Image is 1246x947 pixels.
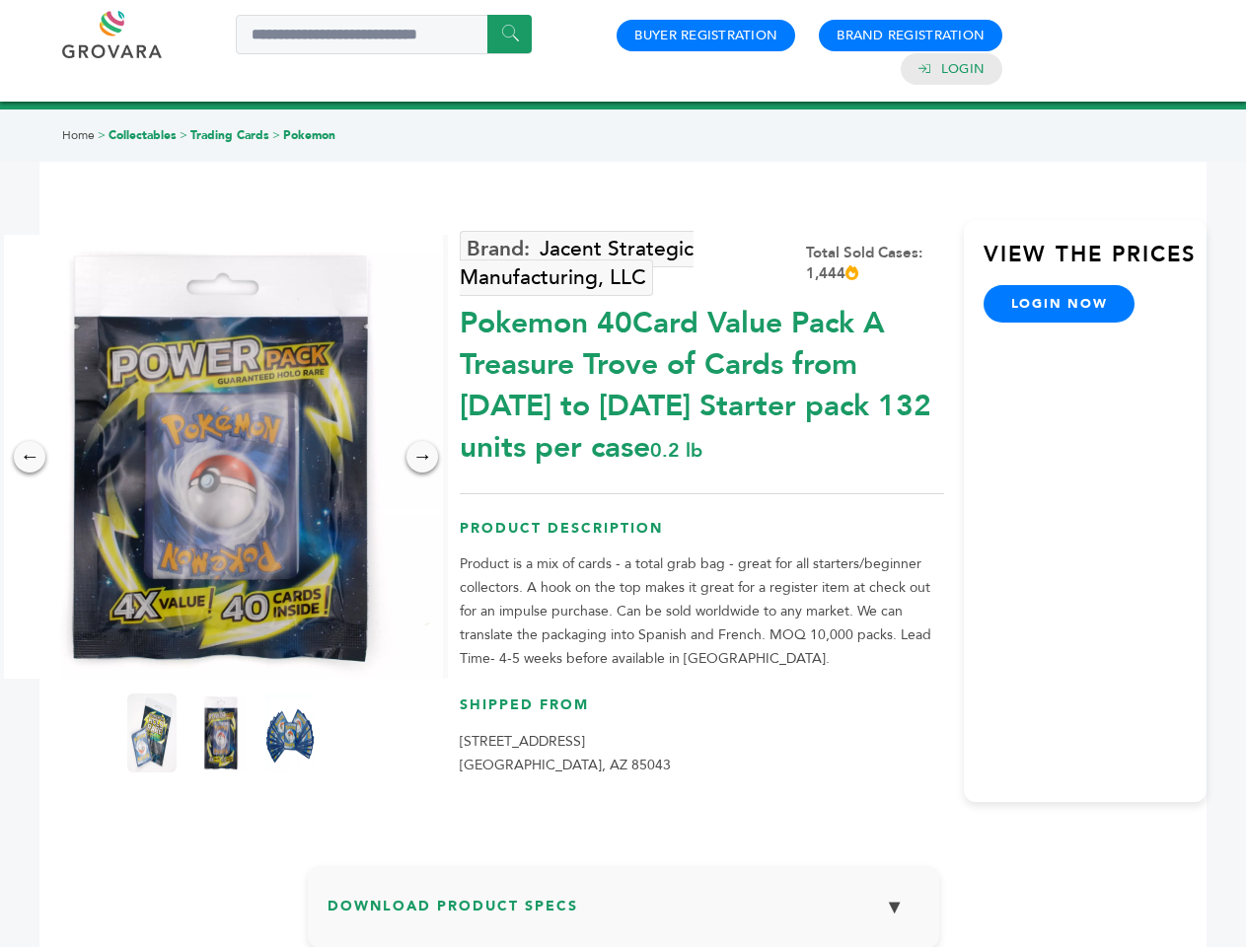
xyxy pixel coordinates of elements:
span: > [272,127,280,143]
img: Pokemon 40-Card Value Pack – A Treasure Trove of Cards from 1996 to 2024 - Starter pack! 132 unit... [196,693,246,772]
a: login now [984,285,1136,323]
a: Home [62,127,95,143]
a: Brand Registration [837,27,985,44]
a: Collectables [109,127,177,143]
a: Jacent Strategic Manufacturing, LLC [460,231,694,296]
div: → [406,441,438,473]
p: Product is a mix of cards - a total grab bag - great for all starters/beginner collectors. A hook... [460,552,944,671]
h3: Download Product Specs [328,886,919,943]
p: [STREET_ADDRESS] [GEOGRAPHIC_DATA], AZ 85043 [460,730,944,777]
span: > [98,127,106,143]
input: Search a product or brand... [236,15,532,54]
div: Pokemon 40Card Value Pack A Treasure Trove of Cards from [DATE] to [DATE] Starter pack 132 units ... [460,293,944,469]
span: 0.2 lb [650,437,702,464]
span: > [180,127,187,143]
img: Pokemon 40-Card Value Pack – A Treasure Trove of Cards from 1996 to 2024 - Starter pack! 132 unit... [127,693,177,772]
h3: View the Prices [984,240,1207,285]
h3: Product Description [460,519,944,553]
a: Buyer Registration [634,27,777,44]
img: Pokemon 40-Card Value Pack – A Treasure Trove of Cards from 1996 to 2024 - Starter pack! 132 unit... [265,693,315,772]
h3: Shipped From [460,695,944,730]
div: ← [14,441,45,473]
a: Pokemon [283,127,335,143]
button: ▼ [870,886,919,928]
a: Trading Cards [190,127,269,143]
div: Total Sold Cases: 1,444 [806,243,944,284]
a: Login [941,60,985,78]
